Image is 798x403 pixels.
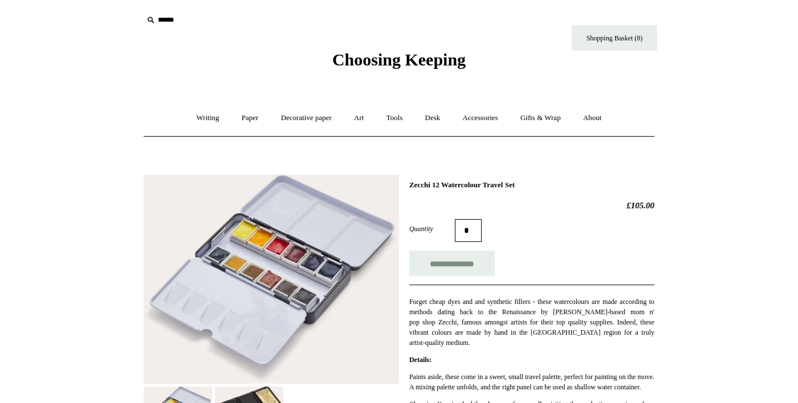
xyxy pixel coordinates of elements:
a: Writing [186,103,230,133]
label: Quantity [409,224,455,234]
a: Paper [231,103,269,133]
strong: Details: [409,356,431,364]
p: Paints aside, these come in a sweet, small travel palette, perfect for painting on the move. A mi... [409,372,654,392]
h1: Zecchi 12 Watercolour Travel Set [409,180,654,190]
a: Desk [415,103,451,133]
h2: £105.00 [409,200,654,211]
span: Choosing Keeping [332,50,466,69]
p: Forget cheap dyes and and synthetic fillers - these watercolours are made according to methods da... [409,297,654,348]
a: Tools [376,103,413,133]
a: Art [344,103,374,133]
a: Shopping Basket (8) [572,25,657,51]
a: About [573,103,612,133]
a: Accessories [453,103,508,133]
img: Zecchi 12 Watercolour Travel Set [144,175,399,384]
a: Choosing Keeping [332,59,466,67]
a: Gifts & Wrap [510,103,571,133]
a: Decorative paper [271,103,342,133]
